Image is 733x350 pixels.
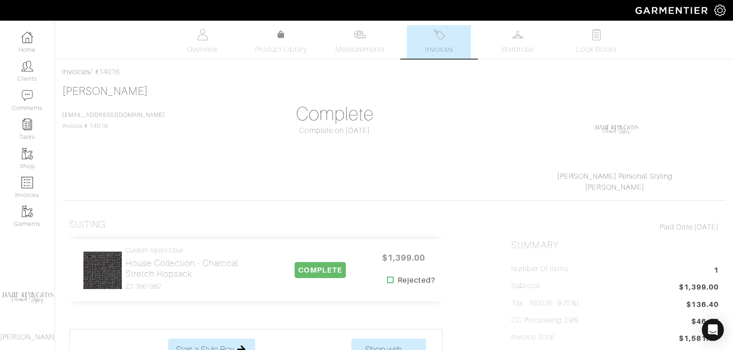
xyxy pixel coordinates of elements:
[511,282,540,290] h5: Subtotal
[354,29,366,40] img: measurements-466bbee1fd09ba9460f595b01e5d73f9e2bff037440d3c8f018324cb6cdf7a4a.svg
[691,316,719,328] span: $46.17
[22,206,33,217] img: garments-icon-b7da505a4dc4fd61783c78ac3ca0ef83fa9d6f193b1c9dc38574b1d14d53ca28.png
[511,222,719,233] div: [DATE]
[511,265,568,273] h5: Number of Items
[679,333,719,345] span: $1,581.57
[376,248,431,268] span: $1,399.00
[37,251,169,290] img: QhExad6L57e5Q6beaAmzx8G9.jpg
[512,29,524,40] img: wardrobe-487a4870c1b7c33e795ec22d11cfc2ed9d08956e64fb3008fe2437562e282088.svg
[328,25,393,59] a: Measurements
[126,283,268,290] h4: Z2-3961982
[249,29,313,55] a: Product Library
[511,240,719,251] h2: Summary
[686,299,719,310] span: $136.40
[511,299,580,308] h5: Tax (60525 : 9.75%)
[22,90,33,101] img: comment-icon-a0a6a9ef722e966f86d9cbdc48e553b5cf19dbc54f86b18d962a5391bc8f6eb6.png
[197,29,208,40] img: basicinfo-40fd8af6dae0f16599ec9e87c0ef1c0a1fdea2edbe929e3d69a839185d80c458.svg
[425,44,453,55] span: Invoices
[22,177,33,188] img: orders-icon-0abe47150d42831381b5fb84f609e132dff9fe21cb692f30cb5eec754e2cba89.png
[702,319,724,341] div: Open Intercom Messenger
[398,275,435,286] strong: Rejected?
[714,265,719,277] span: 1
[591,29,602,40] img: todo-9ac3debb85659649dc8f770b8b6100bb5dab4b48dedcbae339e5042a72dfd3cc.svg
[170,25,235,59] a: Overview
[660,223,694,231] span: Paid Date:
[22,60,33,72] img: clients-icon-6bae9207a08558b7cb47a8932f037763ab4055f8c8b6bfacd5dc20c3e0201464.png
[557,172,673,180] a: [PERSON_NAME] Personal Styling
[585,183,645,191] a: [PERSON_NAME]
[62,85,148,97] a: [PERSON_NAME]
[576,44,617,55] span: Look Books
[501,44,534,55] span: Wardrobe
[22,32,33,43] img: dashboard-icon-dbcd8f5a0b271acd01030246c82b418ddd0df26cd7fceb0bd07c9910d44c42f6.png
[335,44,385,55] span: Measurements
[511,316,579,325] h5: CC Processing 2.9%
[255,44,307,55] span: Product Library
[22,148,33,159] img: garments-icon-b7da505a4dc4fd61783c78ac3ca0ef83fa9d6f193b1c9dc38574b1d14d53ca28.png
[62,66,726,77] div: / #14016
[231,125,439,136] div: Complete on [DATE]
[62,68,90,76] a: Invoices
[679,282,719,294] span: $1,399.00
[126,246,268,254] h4: Custom Sport Coat
[62,112,165,118] a: [EMAIL_ADDRESS][DOMAIN_NAME]
[69,219,106,230] h3: Suiting
[486,25,550,59] a: Wardrobe
[433,29,445,40] img: orders-27d20c2124de7fd6de4e0e44c1d41de31381a507db9b33961299e4e07d508b8c.svg
[564,25,629,59] a: Look Books
[62,112,165,129] span: Invoice # 14016
[22,119,33,130] img: reminder-icon-8004d30b9f0a5d33ae49ab947aed9ed385cf756f9e5892f1edd6e32f2345188e.png
[511,333,555,342] h5: Invoice Total
[714,5,726,16] img: gear-icon-white-bd11855cb880d31180b6d7d6211b90ccbf57a29d726f0c71d8c61bd08dd39cc2.png
[631,2,714,18] img: garmentier-logo-header-white-b43fb05a5012e4ada735d5af1a66efaba907eab6374d6393d1fbf88cb4ef424d.png
[126,258,268,279] h2: House Collection - Charcoal Stretch Hopsack
[126,246,268,290] a: Custom Sport Coat House Collection - Charcoal Stretch Hopsack Z2-3961982
[407,25,471,59] a: Invoices
[231,103,439,125] h1: Complete
[187,44,218,55] span: Overview
[295,262,345,278] span: COMPLETE
[593,107,639,153] img: Laf3uQ8GxXCUCpUxMBPvKvLn.png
